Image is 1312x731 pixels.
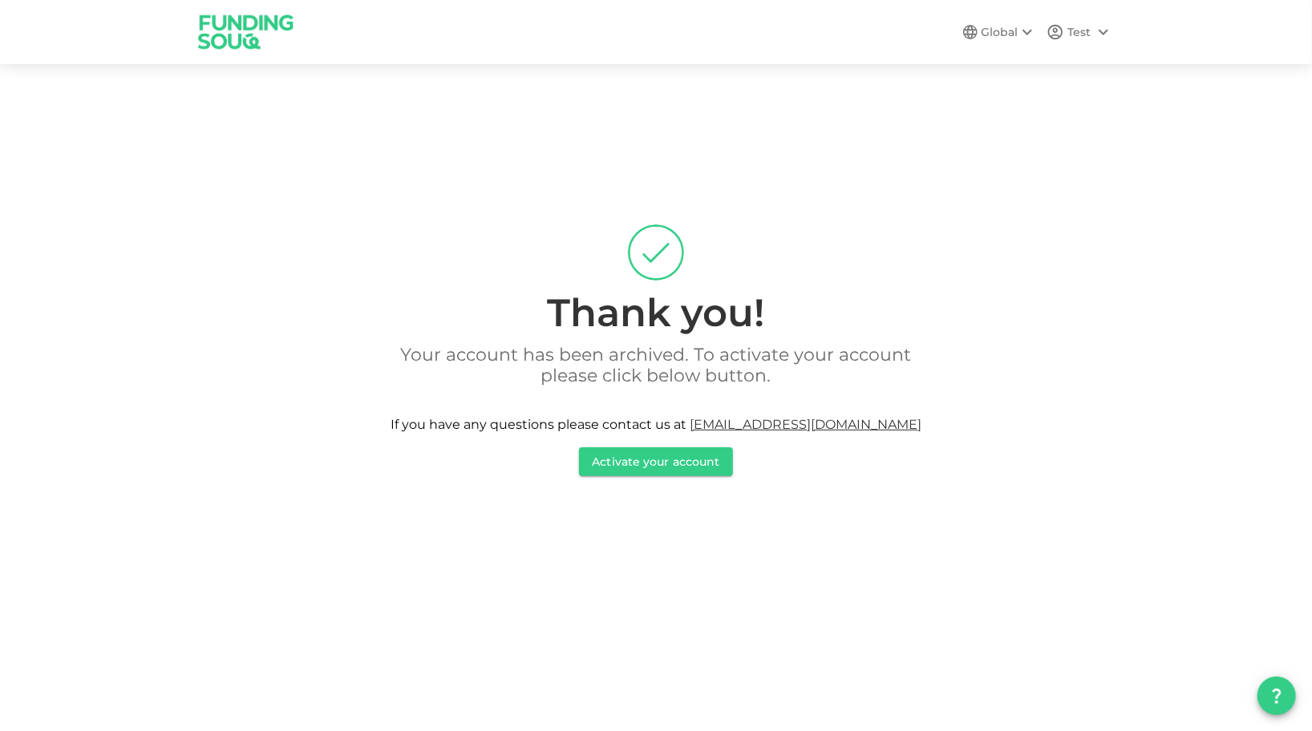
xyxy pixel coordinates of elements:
div: Test [1067,24,1091,41]
button: question [1257,676,1296,715]
button: Activate your account [579,447,732,476]
h1: Thank you! [548,293,765,332]
p: Your account has been archived. To activate your account please click below button. [395,345,917,386]
div: Global [981,22,1037,42]
p: If you have any questions please contact us at [391,415,921,434]
a: [EMAIL_ADDRESS][DOMAIN_NAME] [690,417,921,432]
